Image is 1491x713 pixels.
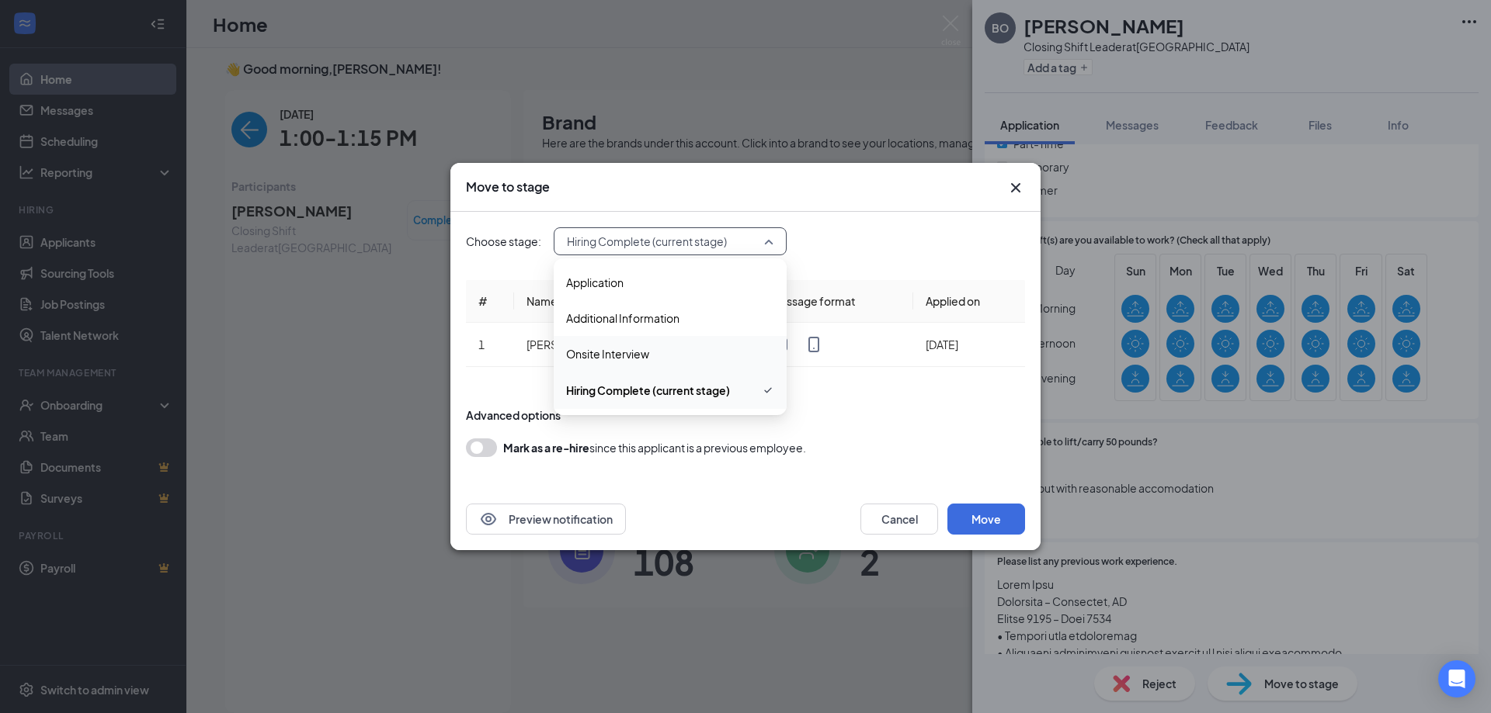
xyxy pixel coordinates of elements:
[503,441,589,455] b: Mark as a re-hire
[466,178,550,196] h3: Move to stage
[947,504,1025,535] button: Move
[566,345,649,362] span: Onsite Interview
[1006,178,1025,197] button: Close
[758,280,913,323] th: Message format
[478,337,485,351] span: 1
[1006,178,1025,197] svg: Cross
[466,280,514,323] th: #
[466,504,626,535] button: EyePreview notification
[567,230,727,253] span: Hiring Complete (current stage)
[514,323,674,367] td: [PERSON_NAME]
[1438,660,1475,697] div: Open Intercom Messenger
[466,407,1025,423] div: Advanced options
[860,504,938,535] button: Cancel
[514,280,674,323] th: Name
[762,381,774,400] svg: Checkmark
[913,280,1025,323] th: Applied on
[503,438,806,457] div: since this applicant is a previous employee.
[913,323,1025,367] td: [DATE]
[805,335,823,354] svg: MobileSms
[566,310,679,327] span: Additional Information
[466,233,541,250] span: Choose stage:
[479,510,498,528] svg: Eye
[566,382,730,399] span: Hiring Complete (current stage)
[566,274,624,291] span: Application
